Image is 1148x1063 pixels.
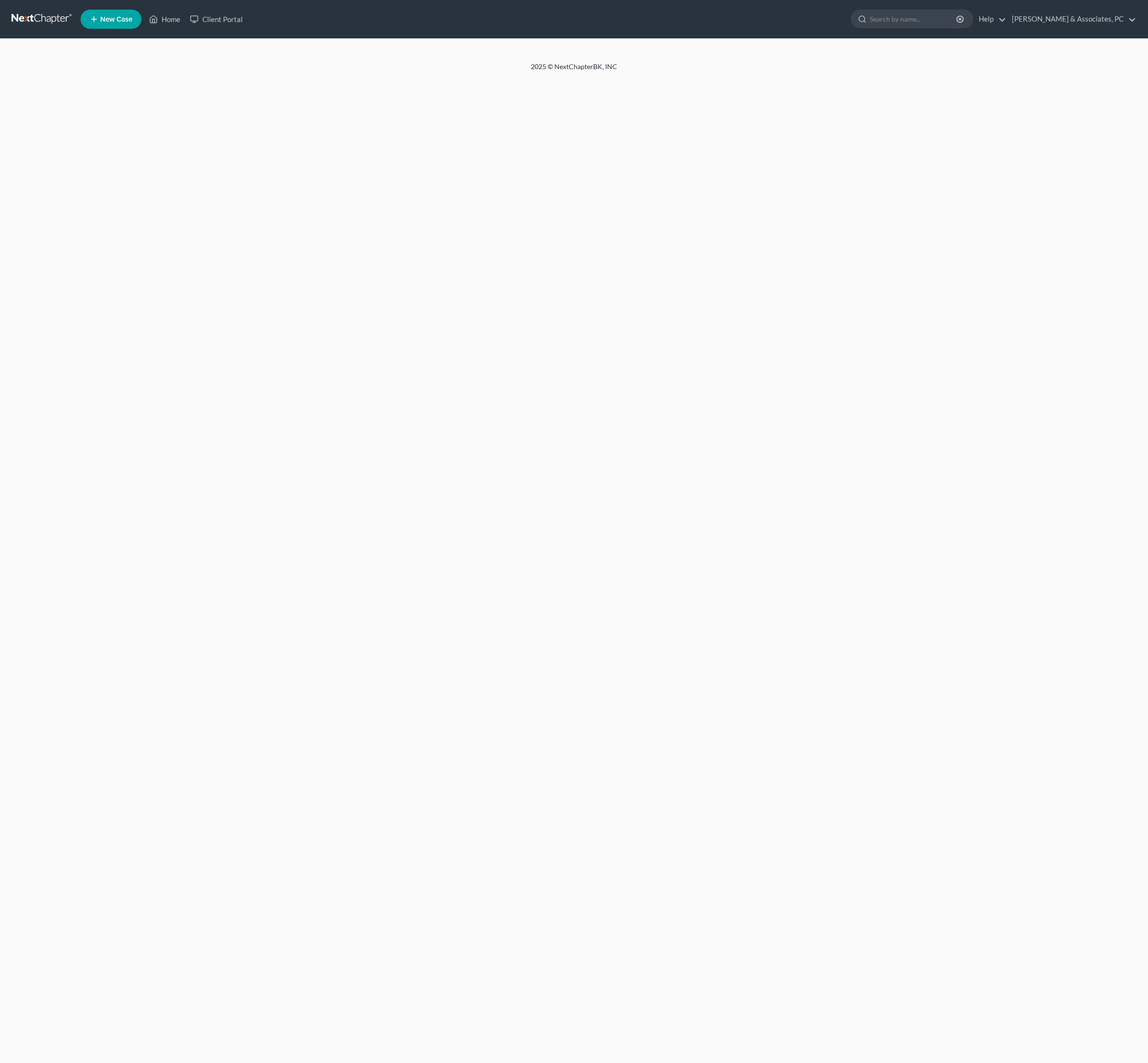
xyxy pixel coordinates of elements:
input: Search by name... [870,10,958,28]
a: Help [974,11,1006,28]
a: [PERSON_NAME] & Associates, PC [1007,11,1136,28]
div: 2025 © NextChapterBK, INC [301,62,847,79]
a: Client Portal [185,11,247,28]
span: New Case [100,16,132,23]
a: Home [144,11,185,28]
